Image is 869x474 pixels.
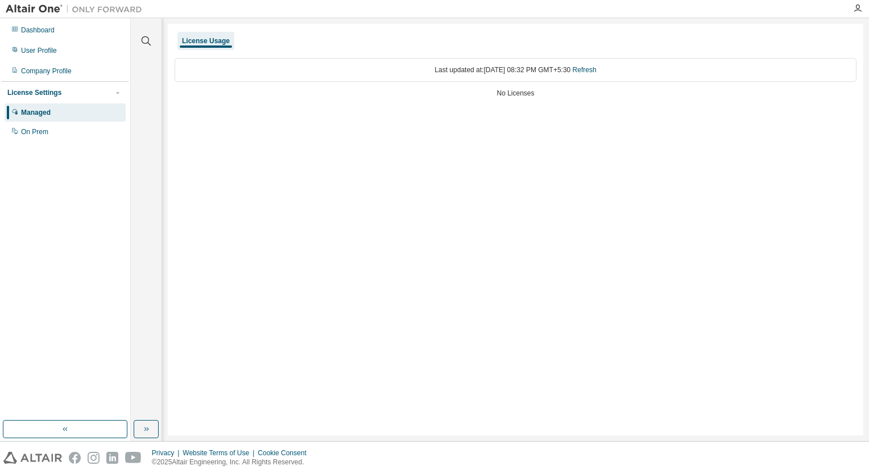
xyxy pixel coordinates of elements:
div: Last updated at: [DATE] 08:32 PM GMT+5:30 [175,58,856,82]
div: License Settings [7,88,61,97]
div: No Licenses [175,89,856,98]
p: © 2025 Altair Engineering, Inc. All Rights Reserved. [152,458,313,467]
img: youtube.svg [125,452,142,464]
div: Managed [21,108,51,117]
img: linkedin.svg [106,452,118,464]
div: License Usage [182,36,230,45]
img: facebook.svg [69,452,81,464]
div: Cookie Consent [258,448,313,458]
div: User Profile [21,46,57,55]
img: Altair One [6,3,148,15]
div: Privacy [152,448,183,458]
img: instagram.svg [88,452,100,464]
div: Website Terms of Use [183,448,258,458]
img: altair_logo.svg [3,452,62,464]
div: On Prem [21,127,48,136]
div: Company Profile [21,66,72,76]
div: Dashboard [21,26,55,35]
a: Refresh [573,66,597,74]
